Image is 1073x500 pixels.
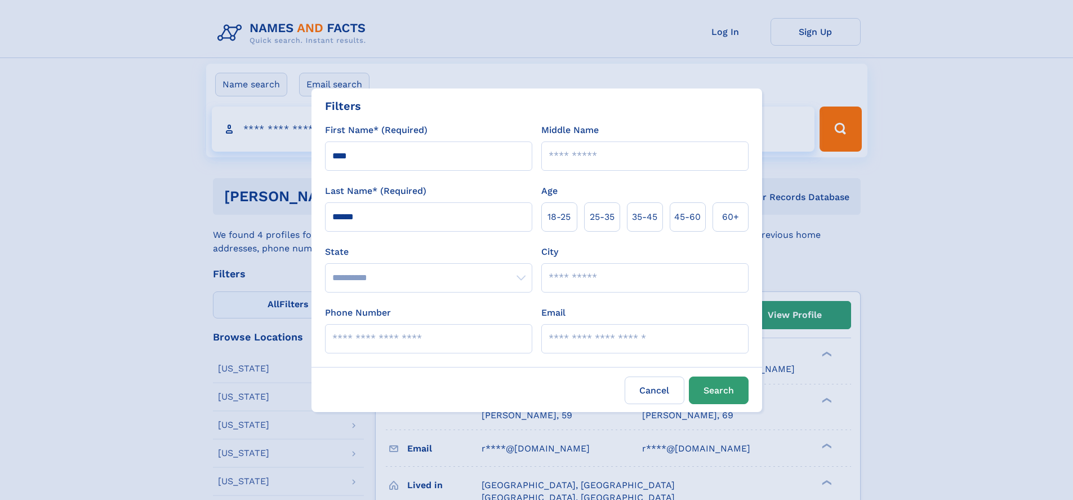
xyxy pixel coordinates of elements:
[325,306,391,320] label: Phone Number
[689,377,749,404] button: Search
[590,210,615,224] span: 25‑35
[541,184,558,198] label: Age
[325,184,426,198] label: Last Name* (Required)
[547,210,571,224] span: 18‑25
[541,245,558,259] label: City
[674,210,701,224] span: 45‑60
[325,245,532,259] label: State
[541,306,566,320] label: Email
[722,210,739,224] span: 60+
[625,377,684,404] label: Cancel
[541,123,599,137] label: Middle Name
[325,98,361,114] div: Filters
[325,123,428,137] label: First Name* (Required)
[632,210,657,224] span: 35‑45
